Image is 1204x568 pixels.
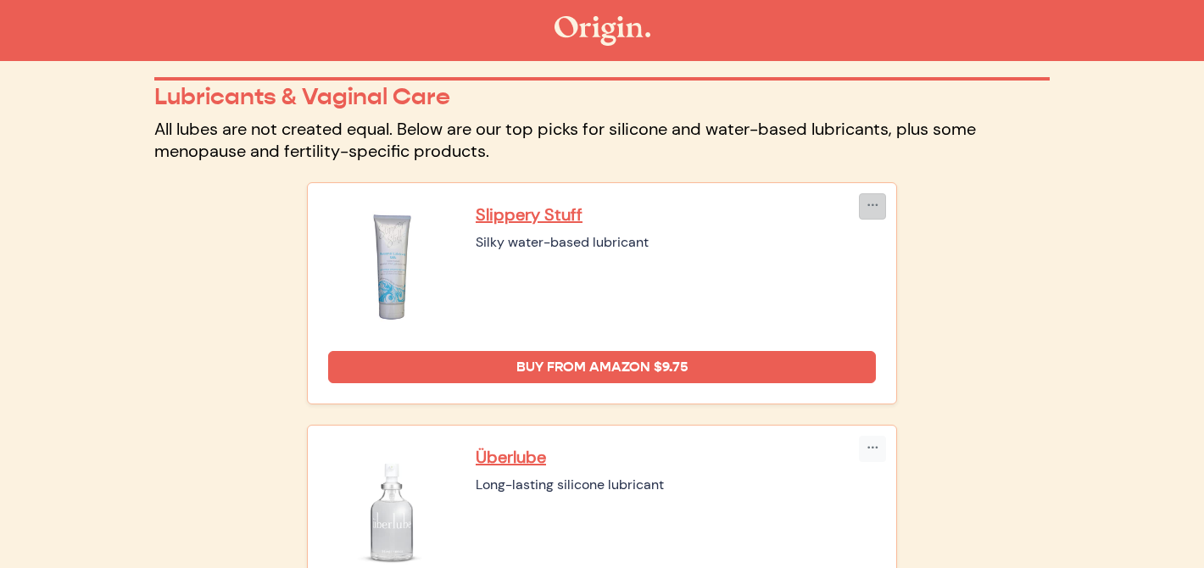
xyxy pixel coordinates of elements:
div: Long-lasting silicone lubricant [476,475,876,495]
p: All lubes are not created equal. Below are our top picks for silicone and water-based lubricants,... [154,118,1050,162]
a: Buy from Amazon $9.75 [328,351,876,383]
p: Lubricants & Vaginal Care [154,82,1050,111]
img: Slippery Stuff [328,203,455,331]
div: Silky water-based lubricant [476,232,876,253]
img: The Origin Shop [555,16,650,46]
a: Überlube [476,446,876,468]
a: Slippery Stuff [476,203,876,226]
